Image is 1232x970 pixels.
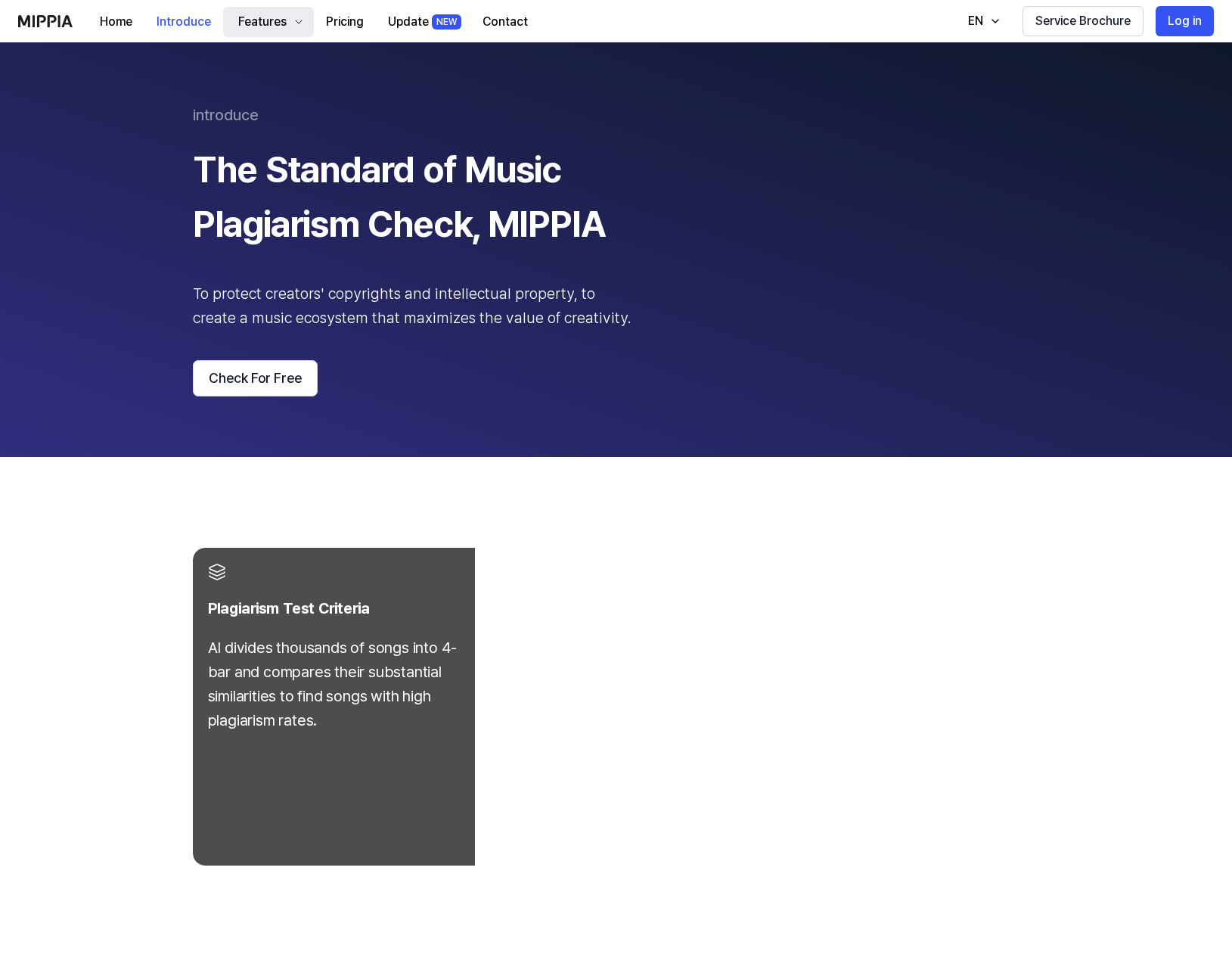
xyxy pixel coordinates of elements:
[193,142,632,251] div: The Standard of Music Plagiarism Check, MIPPIA
[18,15,73,27] img: logo
[965,12,986,30] div: EN
[193,103,1040,127] div: introduce
[1156,6,1214,36] button: Log in
[88,7,144,37] button: Home
[376,1,470,42] a: UpdateNEW
[144,7,223,37] button: Introduce
[208,636,460,732] div: AI divides thousands of songs into 4-bar and compares their substantial similarities to find song...
[223,7,314,37] button: Features
[193,548,1040,866] img: firstImage
[193,360,318,396] button: Check For Free
[470,7,540,37] button: Contact
[235,13,290,31] div: Features
[953,6,1010,36] button: EN
[314,7,376,37] button: Pricing
[376,7,470,37] button: UpdateNEW
[208,596,460,620] div: Plagiarism Test Criteria
[432,14,461,30] div: NEW
[1023,6,1144,36] button: Service Brochure
[144,1,223,42] a: Introduce
[193,360,1040,396] a: Check For Free
[193,281,632,330] div: To protect creators' copyrights and intellectual property, to create a music ecosystem that maxim...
